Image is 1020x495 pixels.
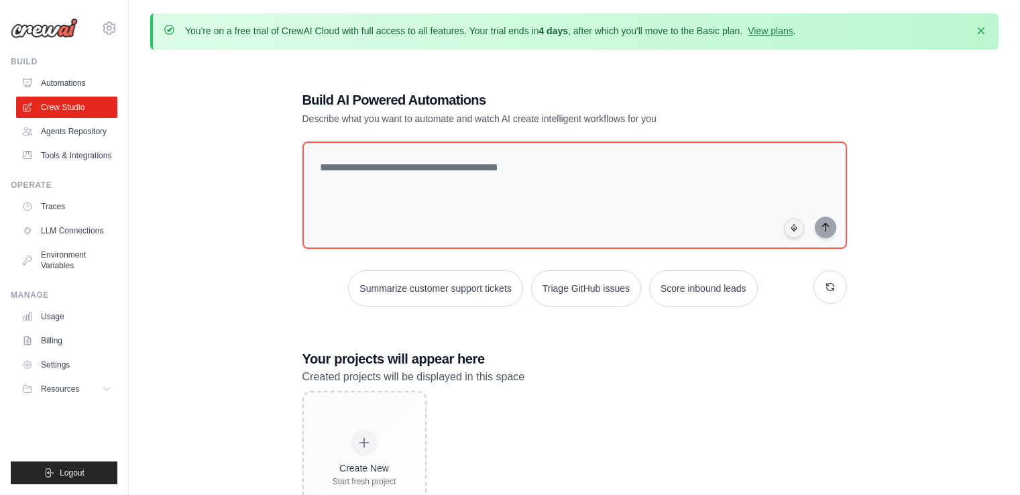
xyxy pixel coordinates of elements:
button: Score inbound leads [649,270,758,307]
button: Click to speak your automation idea [784,218,804,238]
img: Logo [11,18,78,38]
a: Crew Studio [16,97,117,118]
a: Agents Repository [16,121,117,142]
span: Resources [41,384,79,394]
button: Resources [16,378,117,400]
span: Logout [60,467,84,478]
div: Create New [333,461,396,475]
a: Traces [16,196,117,217]
a: Usage [16,306,117,327]
p: Created projects will be displayed in this space [302,368,847,386]
a: LLM Connections [16,220,117,241]
button: Summarize customer support tickets [348,270,522,307]
a: Automations [16,72,117,94]
strong: 4 days [539,25,568,36]
div: Build [11,56,117,67]
button: Triage GitHub issues [531,270,641,307]
a: Settings [16,354,117,376]
a: View plans [748,25,793,36]
p: Describe what you want to automate and watch AI create intelligent workflows for you [302,112,753,125]
button: Logout [11,461,117,484]
a: Tools & Integrations [16,145,117,166]
p: You're on a free trial of CrewAI Cloud with full access to all features. Your trial ends in , aft... [185,24,796,38]
div: Manage [11,290,117,300]
a: Billing [16,330,117,351]
div: Operate [11,180,117,190]
button: Get new suggestions [813,270,847,304]
h1: Build AI Powered Automations [302,91,753,109]
div: Start fresh project [333,476,396,487]
a: Environment Variables [16,244,117,276]
h3: Your projects will appear here [302,349,847,368]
